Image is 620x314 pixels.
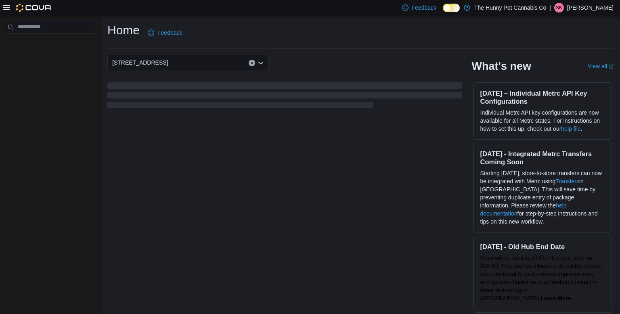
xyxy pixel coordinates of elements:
div: Sarah Kailan [554,3,564,13]
p: Individual Metrc API key configurations are now available for all Metrc states. For instructions ... [480,109,605,133]
p: [PERSON_NAME] [567,3,614,13]
span: Feedback [157,29,182,37]
input: Dark Mode [443,4,460,12]
button: Open list of options [258,60,264,66]
button: Clear input [249,60,255,66]
p: The Hunny Pot Cannabis Co [474,3,546,13]
svg: External link [609,64,614,69]
span: Cova will be turning off Old Hub next year on [DATE]. This change allows us to quickly release ne... [480,255,602,301]
span: [STREET_ADDRESS] [112,58,168,67]
a: Learn More [540,295,571,301]
p: Starting [DATE], store-to-store transfers can now be integrated with Metrc using in [GEOGRAPHIC_D... [480,169,605,226]
a: help documentation [480,202,567,217]
a: Feedback [145,25,185,41]
nav: Complex example [5,35,95,54]
img: Cova [16,4,52,12]
h1: Home [107,22,140,38]
h2: What's new [472,60,531,73]
p: | [549,3,551,13]
span: Dark Mode [443,12,443,13]
a: Transfers [555,178,579,184]
a: help file [561,126,580,132]
a: View allExternal link [588,63,614,69]
span: SK [556,3,562,13]
h3: [DATE] – Individual Metrc API Key Configurations [480,89,605,105]
span: Loading [107,84,462,110]
h3: [DATE] - Old Hub End Date [480,243,605,251]
h3: [DATE] - Integrated Metrc Transfers Coming Soon [480,150,605,166]
span: Feedback [412,4,436,12]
